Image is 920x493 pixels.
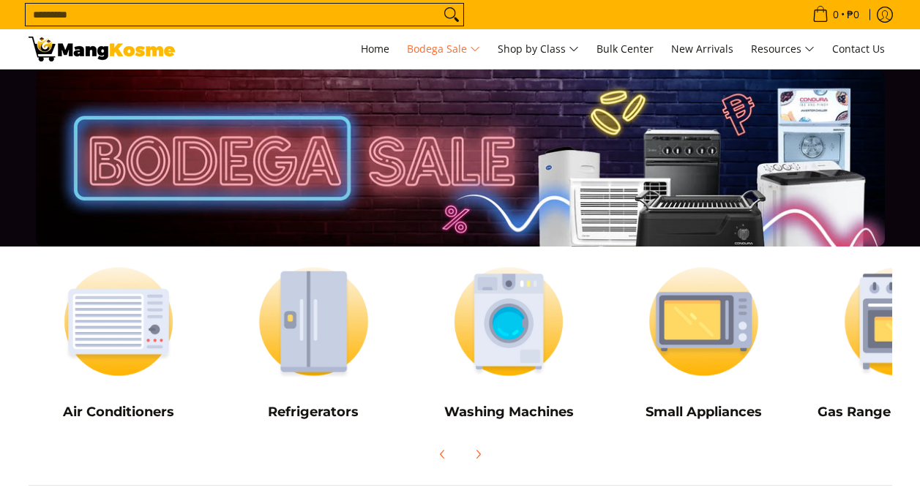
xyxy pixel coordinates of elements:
span: Contact Us [832,42,885,56]
img: Bodega Sale l Mang Kosme: Cost-Efficient &amp; Quality Home Appliances [29,37,175,61]
button: Previous [427,438,459,470]
img: Small Appliances [613,254,794,389]
span: 0 [831,10,841,20]
a: Contact Us [825,29,892,69]
button: Next [462,438,494,470]
h5: Air Conditioners [29,404,209,421]
a: New Arrivals [664,29,741,69]
span: Resources [751,40,815,59]
button: Search [440,4,463,26]
img: Washing Machines [419,254,599,389]
a: Home [354,29,397,69]
a: Bulk Center [589,29,661,69]
a: Resources [744,29,822,69]
a: Air Conditioners Air Conditioners [29,254,209,431]
h5: Small Appliances [613,404,794,421]
a: Small Appliances Small Appliances [613,254,794,431]
span: Home [361,42,389,56]
img: Refrigerators [223,254,404,389]
span: New Arrivals [671,42,733,56]
span: Bodega Sale [407,40,480,59]
a: Washing Machines Washing Machines [419,254,599,431]
img: Air Conditioners [29,254,209,389]
span: • [808,7,864,23]
span: ₱0 [845,10,861,20]
span: Bulk Center [596,42,654,56]
h5: Refrigerators [223,404,404,421]
h5: Washing Machines [419,404,599,421]
a: Bodega Sale [400,29,487,69]
a: Refrigerators Refrigerators [223,254,404,431]
span: Shop by Class [498,40,579,59]
a: Shop by Class [490,29,586,69]
nav: Main Menu [190,29,892,69]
